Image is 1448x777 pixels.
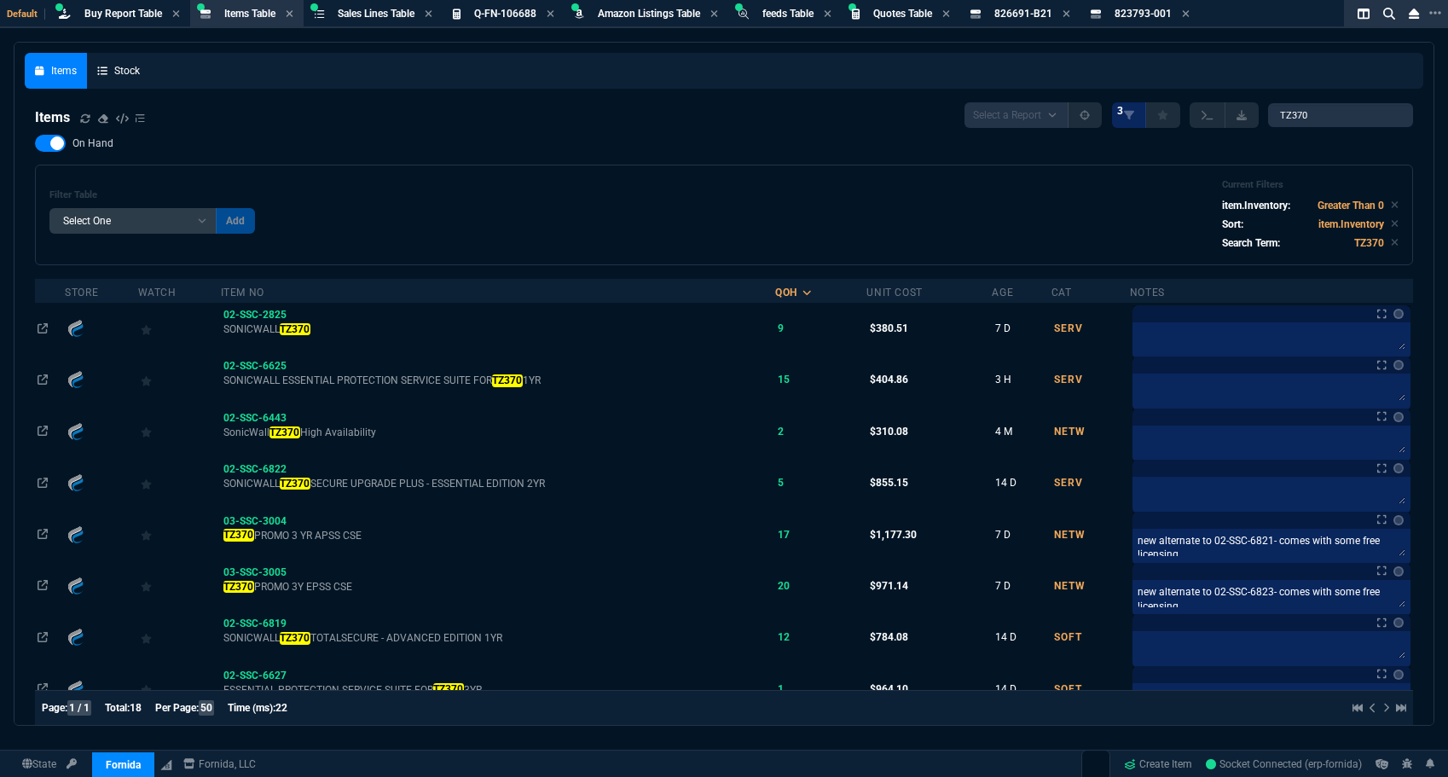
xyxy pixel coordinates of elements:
[87,53,150,89] a: Stock
[223,463,287,475] span: 02-SSC-6822
[1054,322,1083,334] span: SERV
[992,663,1051,714] td: 14 D
[38,683,48,695] nx-icon: Open In Opposite Panel
[778,374,790,386] span: 15
[1054,580,1086,592] span: NETW
[35,107,70,128] h4: Items
[1318,200,1384,212] code: Greater Than 0
[474,8,536,20] span: Q-FN-106688
[275,702,287,714] span: 22
[992,354,1051,405] td: 3 H
[221,354,776,405] td: SONICWALL ESSENTIAL PROTECTION SERVICE SUITE FOR TZ370 1YR
[221,286,264,299] div: Item No
[141,316,218,340] div: Add to Watchlist
[775,286,797,299] div: QOH
[38,580,48,592] nx-icon: Open In Opposite Panel
[1206,758,1362,770] span: Socket Connected (erp-fornida)
[992,508,1051,560] td: 7 D
[762,8,814,20] span: feeds Table
[67,700,91,716] span: 1 / 1
[138,286,177,299] div: Watch
[42,702,67,714] span: Page:
[224,8,275,20] span: Items Table
[223,683,773,697] span: ESSENTIAL PROTECTION SERVICE SUITE FOR 3YR
[223,515,287,527] span: 03-SSC-3004
[221,406,776,457] td: SonicWall TZ370 High Availability
[172,8,180,21] nx-icon: Close Tab
[141,368,218,391] div: Add to Watchlist
[433,683,464,695] mark: TZ370
[1182,8,1190,21] nx-icon: Close Tab
[778,322,784,334] span: 9
[1318,218,1384,230] code: item.Inventory
[269,426,300,438] mark: TZ370
[942,8,950,21] nx-icon: Close Tab
[1054,477,1083,489] span: SERV
[223,618,287,629] span: 02-SSC-6819
[778,529,790,541] span: 17
[1063,8,1070,21] nx-icon: Close Tab
[221,560,776,612] td: TZ370 PROMO 3Y EPSS CSE
[870,322,908,334] span: $380.51
[1354,237,1384,249] code: TZ370
[141,471,218,495] div: Add to Watchlist
[199,700,214,716] span: 50
[992,286,1013,299] div: Age
[994,8,1052,20] span: 826691-B21
[1051,286,1072,299] div: Cat
[223,566,287,578] span: 03-SSC-3005
[1222,198,1290,213] p: item.Inventory:
[223,631,773,645] span: SONICWALL TOTALSECURE - ADVANCED EDITION 1YR
[873,8,932,20] span: Quotes Table
[221,303,776,354] td: SONICWALL TZ370
[7,9,45,20] span: Default
[992,560,1051,612] td: 7 D
[223,670,287,681] span: 02-SSC-6627
[286,8,293,21] nx-icon: Close Tab
[866,286,922,299] div: Unit Cost
[425,8,432,21] nx-icon: Close Tab
[223,374,773,387] span: SONICWALL ESSENTIAL PROTECTION SERVICE SUITE FOR 1YR
[221,663,776,714] td: ESSENTIAL PROTECTION SERVICE SUITE FOR TZ370 3YR
[1054,683,1082,695] span: SOFT
[1351,3,1376,24] nx-icon: Split Panels
[1054,631,1082,643] span: SOFT
[228,702,275,714] span: Time (ms):
[65,286,98,299] div: Store
[338,8,414,20] span: Sales Lines Table
[870,580,908,592] span: $971.14
[547,8,554,21] nx-icon: Close Tab
[49,189,255,201] h6: Filter Table
[223,529,254,541] mark: TZ370
[1054,374,1083,386] span: SERV
[223,581,254,593] mark: TZ370
[710,8,718,21] nx-icon: Close Tab
[38,477,48,489] nx-icon: Open In Opposite Panel
[870,374,908,386] span: $404.86
[223,309,287,321] span: 02-SSC-2825
[84,8,162,20] span: Buy Report Table
[223,426,773,439] span: SonicWall High Availability
[25,53,87,89] a: Items
[824,8,831,21] nx-icon: Close Tab
[141,677,218,701] div: Add to Watchlist
[1130,286,1165,299] div: Notes
[105,702,130,714] span: Total:
[870,631,908,643] span: $784.08
[141,523,218,547] div: Add to Watchlist
[130,702,142,714] span: 18
[223,580,773,594] span: PROMO 3Y EPSS CSE
[221,612,776,663] td: SONICWALL TZ370 TOTALSECURE - ADVANCED EDITION 1YR
[992,457,1051,508] td: 14 D
[221,457,776,508] td: SONICWALL TZ370 SECURE UPGRADE PLUS - ESSENTIAL EDITION 2YR
[598,8,700,20] span: Amazon Listings Table
[778,477,784,489] span: 5
[870,426,908,438] span: $310.08
[38,322,48,334] nx-icon: Open In Opposite Panel
[72,136,113,150] span: On Hand
[223,360,287,372] span: 02-SSC-6625
[1222,235,1280,251] p: Search Term:
[778,580,790,592] span: 20
[141,625,218,649] div: Add to Watchlist
[778,426,784,438] span: 2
